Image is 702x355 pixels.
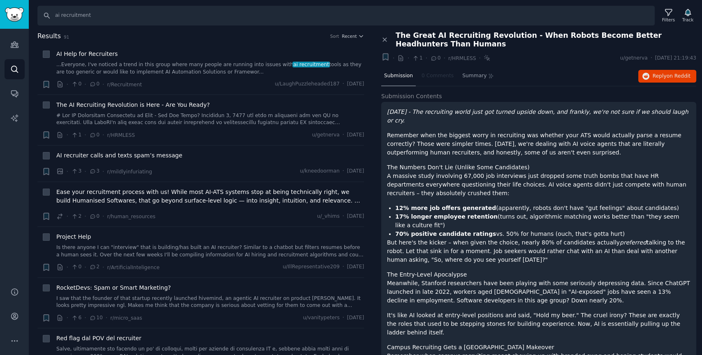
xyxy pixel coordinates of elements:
span: 2 [89,263,100,271]
p: It's like AI looked at entry-level positions and said, "Hold my beer." The cruel irony? These are... [387,311,690,337]
span: · [343,314,344,322]
li: (turns out, algorithmic matching works better than "they seem like a culture fit") [395,212,690,230]
span: 2 [71,213,81,220]
span: · [393,54,394,62]
span: · [67,131,68,139]
span: [DATE] [347,213,364,220]
span: on Reddit [667,73,690,79]
span: 0 [430,55,440,62]
strong: 12% more job offers generated [395,205,496,211]
span: [DATE] [347,314,364,322]
span: · [67,167,68,176]
span: r/HRMLESS [107,132,135,138]
span: r/HRMLESS [448,55,476,61]
span: r/ArtificialInteligence [107,265,159,270]
a: # Lor IP Dolorsitam Consectetu ad Elit - Sed Doe Tempo? Incididun 3, 7477 utl etdo m aliquaeni ad... [56,112,364,127]
span: · [479,54,480,62]
p: A massive study involving 67,000 job interviews just dropped some truth bombs that have HR depart... [387,172,690,198]
span: · [67,80,68,89]
span: [DATE] [347,81,364,88]
em: [DATE] - The recruiting world just got turned upside down, and frankly, we're not sure if we shou... [387,108,688,124]
span: Project Help [56,233,91,241]
h1: The Entry-Level Apocalypse [387,270,690,279]
span: · [84,263,86,272]
span: Submission Contents [381,92,442,101]
span: 3 [89,168,100,175]
a: AI Help for Recruiters [56,50,118,58]
a: Is there anyone I can "interview" that is building/has built an AI recruiter? Similar to a chatbo... [56,244,364,258]
span: [DATE] [347,263,364,271]
p: But here's the kicker – when given the choice, nearly 80% of candidates actually talking to the r... [387,238,690,264]
span: · [408,54,409,62]
a: RocketDevs: Spam or Smart Marketing? [56,284,171,292]
span: Recent [342,33,357,39]
span: r/micro_saas [110,315,142,321]
span: · [102,167,104,176]
span: · [106,314,107,322]
span: [DATE] [347,168,364,175]
span: 0 [89,213,100,220]
span: The Great AI Recruiting Revolution - When Robots Become Better Headhunters Than Humans [396,31,696,48]
a: The AI Recruiting Revolution is Here - Are You Ready? [56,101,210,109]
span: Reply [653,73,690,80]
span: 1 [71,131,81,139]
div: Track [682,17,693,23]
span: [DATE] 21:19:43 [655,55,696,62]
span: r/human_resources [107,214,155,219]
span: u/getnerva [620,55,648,62]
a: AI recruiter calls and texts spam’s message [56,151,182,160]
span: Red flag dal POV del recruiter [56,334,141,343]
span: Results [37,31,61,41]
span: r/Recruitment [107,82,141,88]
span: 10 [89,314,103,322]
li: vs. 50% for humans (ouch, that's gotta hurt) [395,230,690,238]
p: Meanwhile, Stanford researchers have been playing with some seriously depressing data. Since Chat... [387,279,690,305]
span: 0 [89,131,100,139]
a: ...Everyone, I've noticed a trend in this group where many people are running into issues withai ... [56,61,364,76]
span: u/IllRepresentative209 [283,263,339,271]
a: I saw that the founder of that startup recently launched hivemind, an agentic AI recruiter on pro... [56,295,364,309]
div: Sort [330,33,339,39]
a: Ease your recruitment process with us! While most AI-ATS systems stop at being technically right,... [56,188,364,205]
span: · [426,54,427,62]
h1: Campus Recruiting Gets a [GEOGRAPHIC_DATA] Makeover [387,343,690,352]
input: Search Keyword [37,6,655,25]
span: 91 [64,35,69,39]
span: u/LaughPuzzleheaded187 [275,81,340,88]
img: GummySearch logo [5,7,24,22]
span: · [102,80,104,89]
span: 0 [89,81,100,88]
button: Replyon Reddit [638,70,696,83]
span: · [343,263,344,271]
span: · [102,131,104,139]
span: 0 [71,263,81,271]
span: 1 [412,55,422,62]
span: 3 [71,168,81,175]
span: · [443,54,445,62]
span: · [84,212,86,221]
span: · [84,167,86,176]
em: preferred [620,239,646,246]
span: Summary [462,72,487,80]
span: · [343,213,344,220]
span: ai recruitment [292,62,329,67]
span: · [343,168,344,175]
span: · [102,263,104,272]
span: · [102,212,104,221]
span: · [67,263,68,272]
span: 6 [71,314,81,322]
span: Submission [384,72,413,80]
strong: 17% longer employee retention [395,213,498,220]
strong: 70% positive candidate ratings [395,231,496,237]
li: (apparently, robots don't have "gut feelings" about candidates) [395,204,690,212]
h1: The Numbers Don't Lie (Unlike Some Candidates) [387,163,690,172]
span: · [343,131,344,139]
p: Remember when the biggest worry in recruiting was whether your ATS would actually parse a resume ... [387,131,690,157]
button: Recent [342,33,364,39]
div: Filters [662,17,675,23]
span: · [651,55,652,62]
